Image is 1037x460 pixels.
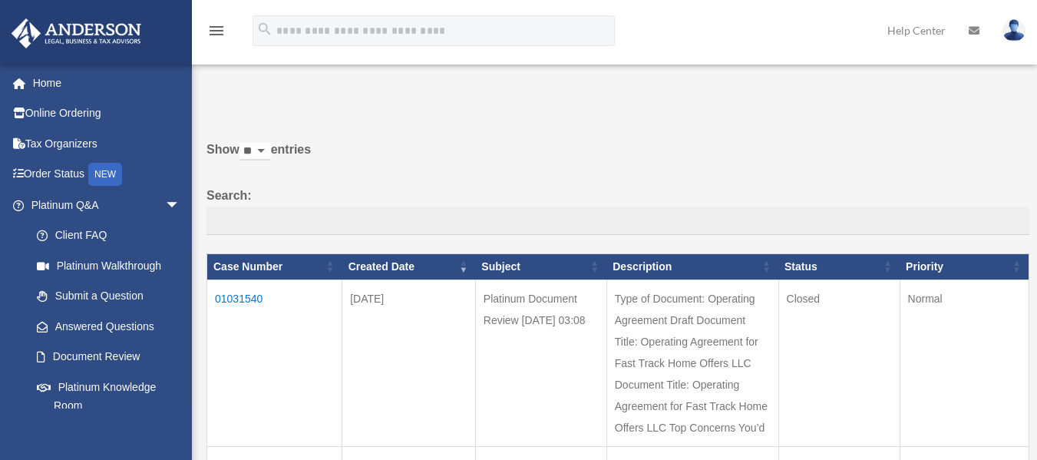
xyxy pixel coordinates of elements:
i: search [256,21,273,38]
div: NEW [88,163,122,186]
a: Platinum Knowledge Room [21,372,196,421]
td: 01031540 [207,280,342,446]
th: Case Number: activate to sort column ascending [207,254,342,280]
span: arrow_drop_down [165,190,196,221]
th: Priority: activate to sort column ascending [900,254,1029,280]
a: Order StatusNEW [11,159,203,190]
a: Tax Organizers [11,128,203,159]
a: Client FAQ [21,220,196,251]
th: Subject: activate to sort column ascending [475,254,606,280]
img: User Pic [1002,19,1025,41]
th: Status: activate to sort column ascending [778,254,900,280]
select: Showentries [239,143,271,161]
th: Created Date: activate to sort column ascending [342,254,476,280]
i: menu [207,22,226,40]
a: Platinum Walkthrough [21,250,196,281]
a: Answered Questions [21,311,188,342]
a: Home [11,68,203,98]
img: Anderson Advisors Platinum Portal [7,18,146,48]
label: Show entries [206,139,1029,176]
td: Normal [900,280,1029,446]
a: menu [207,27,226,40]
a: Platinum Q&Aarrow_drop_down [11,190,196,220]
td: [DATE] [342,280,476,446]
th: Description: activate to sort column ascending [606,254,778,280]
input: Search: [206,207,1029,236]
td: Platinum Document Review [DATE] 03:08 [475,280,606,446]
td: Type of Document: Operating Agreement Draft Document Title: Operating Agreement for Fast Track Ho... [606,280,778,446]
a: Submit a Question [21,281,196,312]
td: Closed [778,280,900,446]
label: Search: [206,185,1029,236]
a: Online Ordering [11,98,203,129]
a: Document Review [21,342,196,372]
